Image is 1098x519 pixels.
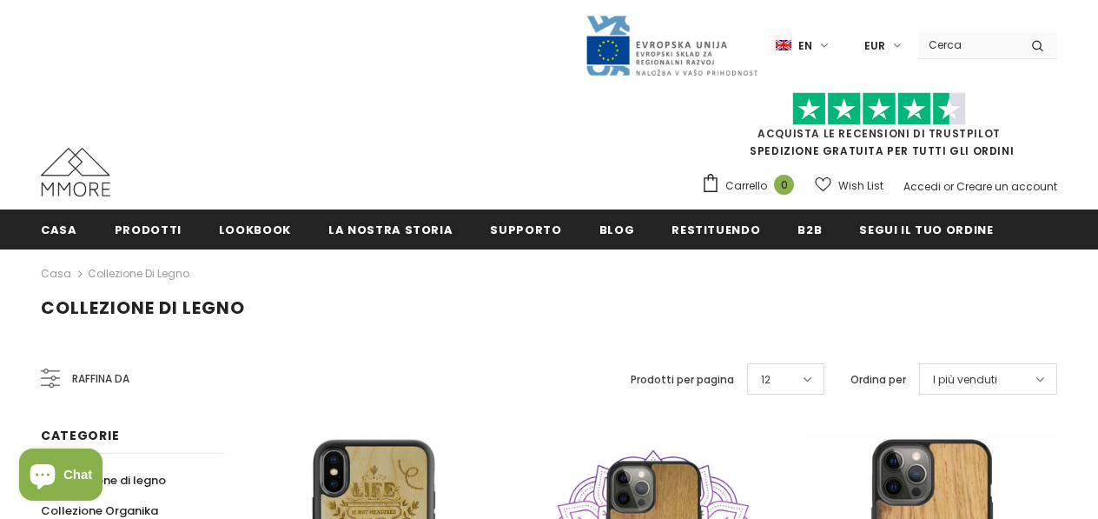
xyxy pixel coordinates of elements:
a: Wish List [815,170,883,201]
a: supporto [490,210,561,249]
span: Carrello [725,177,767,195]
input: Search Site [918,32,1018,57]
span: Lookbook [219,222,291,238]
a: Javni Razpis [585,37,758,52]
span: en [798,37,812,55]
label: Ordina per [850,371,906,389]
img: i-lang-1.png [776,38,791,53]
a: Collezione di legno [88,266,189,281]
a: La nostra storia [328,210,453,249]
span: EUR [864,37,885,55]
span: Collezione Organika [41,502,158,519]
span: B2B [797,222,822,238]
span: Raffina da [72,369,129,389]
span: Prodotti [115,222,182,238]
label: Prodotti per pagina [631,371,734,389]
span: Wish List [838,177,883,195]
span: Restituendo [671,222,760,238]
a: Lookbook [219,210,291,249]
a: Carrello 0 [701,173,803,199]
span: Collezione di legno [56,472,166,489]
a: Casa [41,210,77,249]
span: Segui il tuo ordine [859,222,993,238]
span: 0 [774,175,794,195]
a: B2B [797,210,822,249]
span: Categorie [41,427,119,444]
a: Casa [41,263,71,284]
a: Blog [599,210,635,249]
span: supporto [490,222,561,238]
a: Prodotti [115,210,182,249]
span: I più venduti [933,371,997,389]
img: Javni Razpis [585,14,758,77]
span: 12 [761,371,771,389]
span: Casa [41,222,77,238]
span: or [943,179,954,194]
span: Blog [599,222,635,238]
a: Segui il tuo ordine [859,210,993,249]
img: Fidati di Pilot Stars [792,92,966,126]
span: Collezione di legno [41,296,245,320]
a: Restituendo [671,210,760,249]
img: Casi MMORE [41,148,110,196]
a: Acquista le recensioni di TrustPilot [757,126,1001,141]
a: Creare un account [956,179,1057,194]
span: SPEDIZIONE GRATUITA PER TUTTI GLI ORDINI [701,100,1057,158]
span: La nostra storia [328,222,453,238]
a: Accedi [903,179,941,194]
inbox-online-store-chat: Shopify online store chat [14,449,108,505]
